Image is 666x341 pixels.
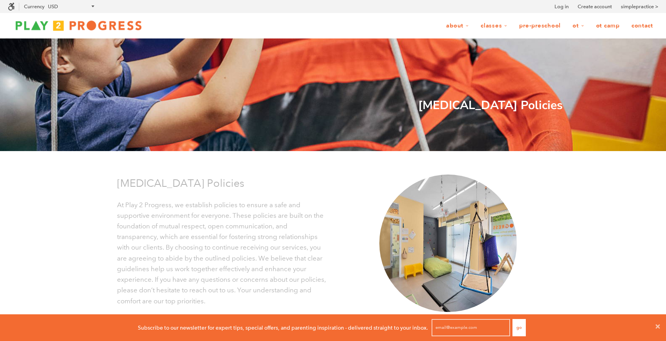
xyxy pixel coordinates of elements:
a: Pre-Preschool [514,18,566,33]
a: Create account [578,3,612,11]
strong: [MEDICAL_DATA] Policies [418,97,563,113]
img: Play2Progress logo [8,18,149,33]
a: About [441,18,474,33]
a: OT Camp [591,18,625,33]
p: At Play 2 Progress, we establish policies to ensure a safe and supportive environment for everyon... [117,200,327,306]
label: Currency [24,4,44,9]
a: Classes [476,18,512,33]
a: Contact [626,18,658,33]
a: OT [567,18,589,33]
a: simplepractice > [621,3,658,11]
input: email@example.com [432,319,510,336]
p: [MEDICAL_DATA] Policies [117,175,327,191]
a: Log in [554,3,569,11]
p: Subscribe to our newsletter for expert tips, special offers, and parenting inspiration - delivere... [138,323,428,332]
button: Go [512,319,526,336]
